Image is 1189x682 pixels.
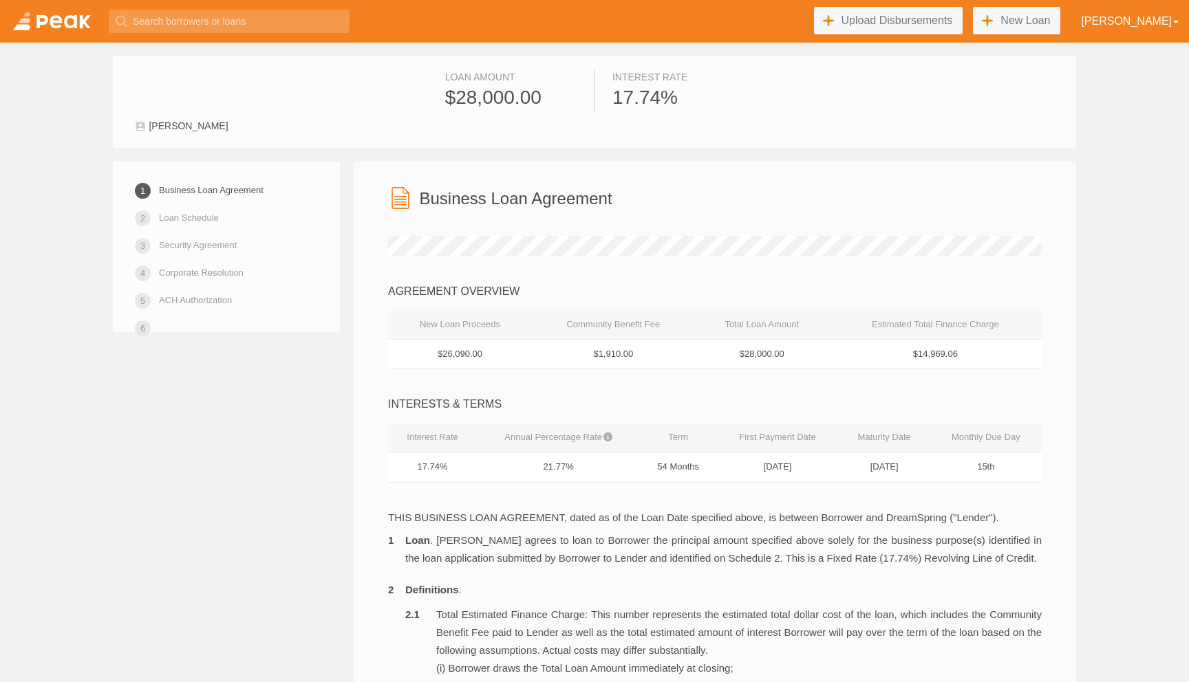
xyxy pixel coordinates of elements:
[388,423,477,452] th: Interest Rate
[930,452,1042,483] td: 15th
[695,339,829,369] td: $28,000.00
[388,284,1042,300] div: AGREEMENT OVERVIEW
[159,261,244,285] a: Corporate Resolution
[445,70,589,84] div: Loan Amount
[388,339,532,369] td: $26,090.00
[716,452,838,483] td: [DATE]
[135,121,146,132] img: user-1c9fd2761cee6e1c551a576fc8a3eb88bdec9f05d7f3aff15e6bd6b6821838cb.svg
[839,452,930,483] td: [DATE]
[477,423,640,452] th: Annual Percentage Rate
[612,84,744,111] div: 17.74%
[716,423,838,452] th: First Payment Date
[149,120,228,131] span: [PERSON_NAME]
[695,310,829,340] th: Total Loan Amount
[532,310,695,340] th: Community Benefit Fee
[532,339,695,369] td: $1,910.00
[388,310,532,340] th: New Loan Proceeds
[388,452,477,483] td: 17.74%
[973,7,1060,34] a: New Loan
[829,339,1042,369] td: $14,969.06
[640,423,716,452] th: Term
[159,233,237,257] a: Security Agreement
[159,206,219,230] a: Loan Schedule
[405,534,430,546] b: Loan
[159,178,264,202] a: Business Loan Agreement
[829,310,1042,340] th: Estimated Total Finance Charge
[445,84,589,111] div: $28,000.00
[839,423,930,452] th: Maturity Date
[419,190,612,208] h3: Business Loan Agreement
[477,452,640,483] td: 21.77%
[388,397,1042,412] div: INTERESTS & TERMS
[109,10,350,33] input: Search borrowers or loans
[388,531,1042,567] li: . [PERSON_NAME] agrees to loan to Borrower the principal amount specified above solely for the bu...
[388,510,1042,525] p: THIS BUSINESS LOAN AGREEMENT, dated as of the Loan Date specified above, is between Borrower and ...
[405,584,459,595] b: Definitions
[930,423,1042,452] th: Monthly Due Day
[640,452,716,483] td: 54 Months
[814,7,963,34] a: Upload Disbursements
[612,70,744,84] div: Interest Rate
[159,288,232,312] a: ACH Authorization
